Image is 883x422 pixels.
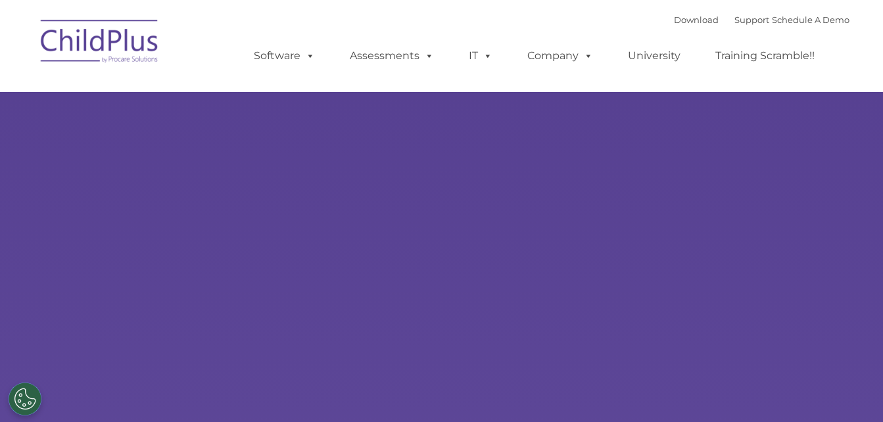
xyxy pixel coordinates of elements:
[674,14,719,25] a: Download
[734,14,769,25] a: Support
[9,383,41,415] button: Cookies Settings
[702,43,828,69] a: Training Scramble!!
[337,43,447,69] a: Assessments
[34,11,166,76] img: ChildPlus by Procare Solutions
[772,14,849,25] a: Schedule A Demo
[615,43,694,69] a: University
[514,43,606,69] a: Company
[674,14,849,25] font: |
[241,43,328,69] a: Software
[456,43,506,69] a: IT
